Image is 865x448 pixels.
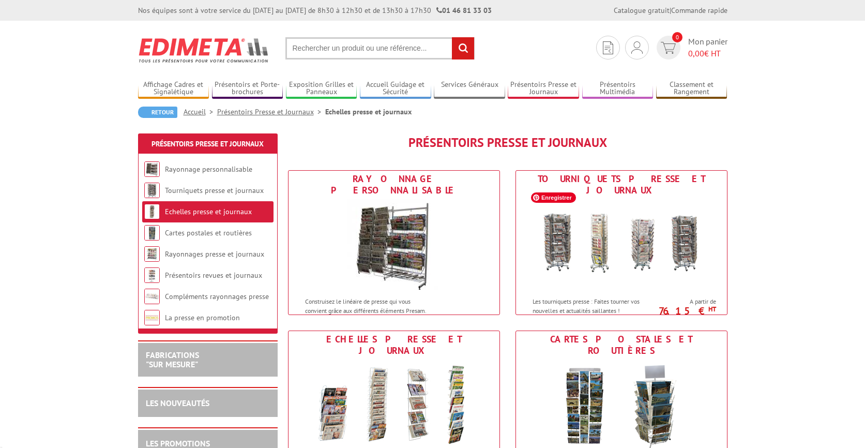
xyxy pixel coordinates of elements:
[138,80,209,97] a: Affichage Cadres et Signalétique
[288,170,500,315] a: Rayonnage personnalisable Rayonnage personnalisable Construisez le linéaire de presse qui vous co...
[151,139,264,148] a: Présentoirs Presse et Journaux
[508,80,579,97] a: Présentoirs Presse et Journaux
[631,41,643,54] img: devis rapide
[672,32,682,42] span: 0
[658,308,716,314] p: 76.15 €
[285,37,475,59] input: Rechercher un produit ou une référence...
[360,80,431,97] a: Accueil Guidage et Sécurité
[144,183,160,198] img: Tourniquets presse et journaux
[582,80,654,97] a: Présentoirs Multimédia
[654,36,727,59] a: devis rapide 0 Mon panier 0,00€ HT
[286,80,357,97] a: Exposition Grilles et Panneaux
[165,292,269,301] a: Compléments rayonnages presse
[144,289,160,304] img: Compléments rayonnages presse
[144,161,160,177] img: Rayonnage personnalisable
[165,271,262,280] a: Présentoirs revues et journaux
[138,31,270,69] img: Edimeta
[212,80,283,97] a: Présentoirs et Porte-brochures
[165,207,252,216] a: Echelles presse et journaux
[165,249,264,259] a: Rayonnages presse et journaux
[291,334,497,356] div: Echelles presse et journaux
[165,228,252,237] a: Cartes postales et routières
[661,42,676,54] img: devis rapide
[663,297,716,306] span: A partir de
[144,246,160,262] img: Rayonnages presse et journaux
[533,297,661,315] p: Les tourniquets presse : Faites tourner vos nouvelles et actualités saillantes !
[325,107,412,117] li: Echelles presse et journaux
[144,204,160,219] img: Echelles presse et journaux
[138,107,177,118] a: Retour
[519,173,724,196] div: Tourniquets presse et journaux
[519,334,724,356] div: Cartes postales et routières
[614,5,727,16] div: |
[656,80,727,97] a: Classement et Rangement
[144,225,160,241] img: Cartes postales et routières
[165,186,264,195] a: Tourniquets presse et journaux
[291,173,497,196] div: Rayonnage personnalisable
[671,6,727,15] a: Commande rapide
[347,199,441,292] img: Rayonnage personnalisable
[614,6,670,15] a: Catalogue gratuit
[288,136,727,150] h1: Présentoirs Presse et Journaux
[688,48,727,59] span: € HT
[531,192,576,203] span: Enregistrer
[603,41,613,54] img: devis rapide
[138,5,492,16] div: Nos équipes sont à votre service du [DATE] au [DATE] de 8h30 à 12h30 et de 13h30 à 17h30
[165,165,252,174] a: Rayonnage personnalisable
[184,107,217,116] a: Accueil
[708,305,716,313] sup: HT
[436,6,492,15] strong: 01 46 81 33 03
[434,80,505,97] a: Services Généraux
[452,37,474,59] input: rechercher
[688,48,704,58] span: 0,00
[688,36,727,59] span: Mon panier
[165,313,240,322] a: La presse en promotion
[305,297,433,315] p: Construisez le linéaire de presse qui vous convient grâce aux différents éléments Presam.
[217,107,325,116] a: Présentoirs Presse et Journaux
[146,398,209,408] a: LES NOUVEAUTÉS
[526,199,717,292] img: Tourniquets presse et journaux
[144,310,160,325] img: La presse en promotion
[144,267,160,283] img: Présentoirs revues et journaux
[146,350,199,369] a: FABRICATIONS"Sur Mesure"
[515,170,727,315] a: Tourniquets presse et journaux Tourniquets presse et journaux Les tourniquets presse : Faites tou...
